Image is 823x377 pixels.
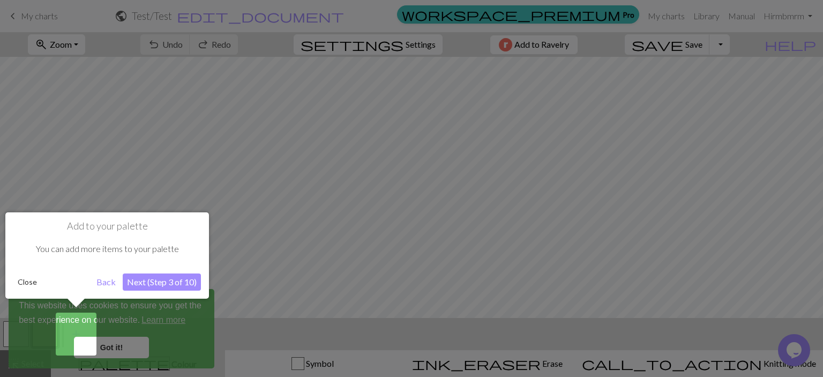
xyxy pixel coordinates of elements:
button: Close [13,274,41,290]
button: Next (Step 3 of 10) [123,273,201,291]
div: You can add more items to your palette [13,232,201,265]
button: Back [92,273,120,291]
h1: Add to your palette [13,220,201,232]
div: Add to your palette [5,212,209,299]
